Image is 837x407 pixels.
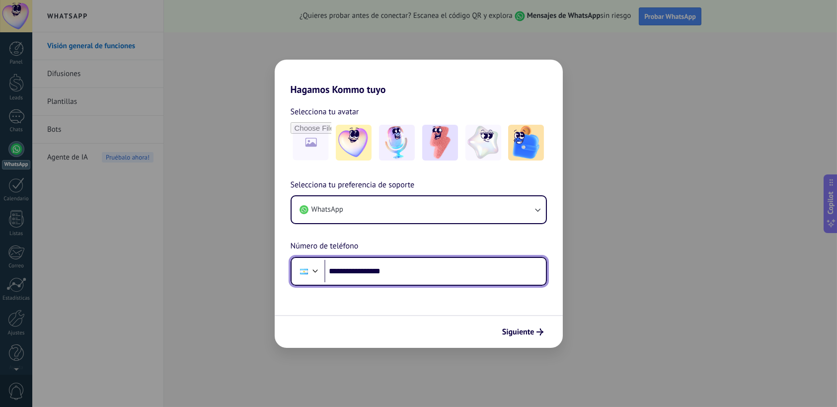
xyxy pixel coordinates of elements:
[291,179,415,192] span: Selecciona tu preferencia de soporte
[508,125,544,161] img: -5.jpeg
[295,261,313,282] div: Argentina: + 54
[379,125,415,161] img: -2.jpeg
[502,328,534,335] span: Siguiente
[291,105,359,118] span: Selecciona tu avatar
[311,205,343,215] span: WhatsApp
[291,240,359,253] span: Número de teléfono
[336,125,372,161] img: -1.jpeg
[292,196,546,223] button: WhatsApp
[498,324,548,340] button: Siguiente
[275,60,563,95] h2: Hagamos Kommo tuyo
[465,125,501,161] img: -4.jpeg
[422,125,458,161] img: -3.jpeg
